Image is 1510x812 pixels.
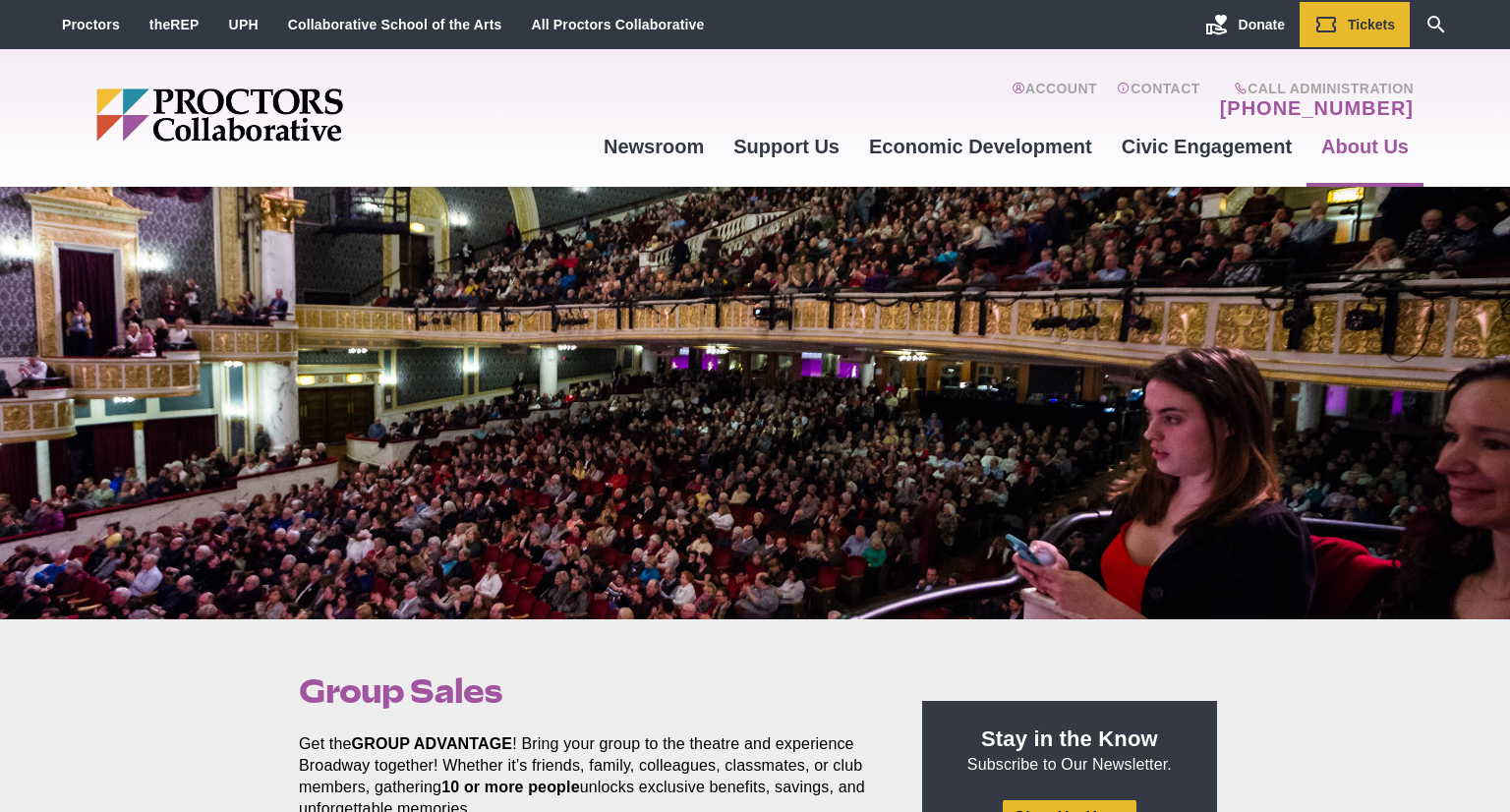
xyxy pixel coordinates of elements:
[1107,120,1307,173] a: Civic Engagement
[62,17,120,32] a: Proctors
[441,779,580,795] strong: 10 or more people
[854,120,1107,173] a: Economic Development
[531,17,704,32] a: All Proctors Collaborative
[229,17,259,32] a: UPH
[1239,17,1285,32] span: Donate
[1012,81,1097,120] a: Account
[1214,81,1414,96] span: Call Administration
[1300,2,1410,47] a: Tickets
[1191,2,1300,47] a: Donate
[149,17,200,32] a: theREP
[96,88,494,142] img: Proctors logo
[719,120,854,173] a: Support Us
[1117,81,1200,120] a: Contact
[352,735,513,752] strong: GROUP ADVANTAGE
[299,672,877,710] h1: Group Sales
[1410,2,1463,47] a: Search
[981,726,1158,751] strong: Stay in the Know
[589,120,719,173] a: Newsroom
[1220,96,1414,120] a: [PHONE_NUMBER]
[288,17,502,32] a: Collaborative School of the Arts
[1348,17,1395,32] span: Tickets
[1307,120,1423,173] a: About Us
[946,725,1193,776] p: Subscribe to Our Newsletter.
